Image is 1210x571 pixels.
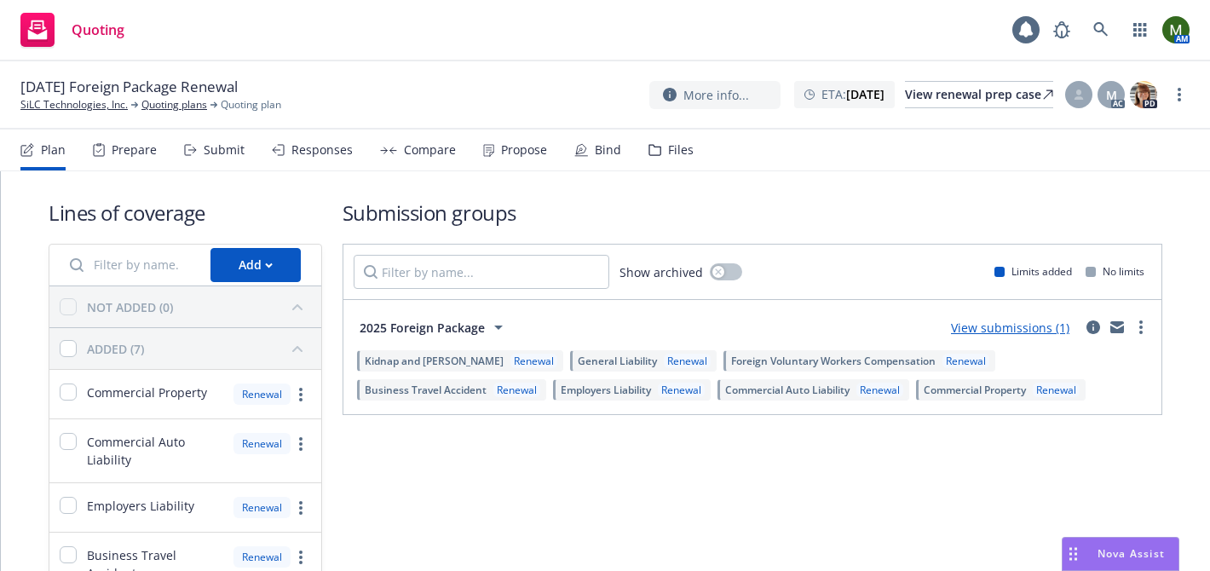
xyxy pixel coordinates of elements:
[20,97,128,112] a: SiLC Technologies, Inc.
[668,143,694,157] div: Files
[87,335,311,362] button: ADDED (7)
[924,383,1026,397] span: Commercial Property
[1169,84,1190,105] a: more
[14,6,131,54] a: Quoting
[360,319,485,337] span: 2025 Foreign Package
[20,77,238,97] span: [DATE] Foreign Package Renewal
[365,383,487,397] span: Business Travel Accident
[204,143,245,157] div: Submit
[87,433,223,469] span: Commercial Auto Liability
[731,354,936,368] span: Foreign Voluntary Workers Compensation
[87,497,194,515] span: Employers Liability
[493,383,540,397] div: Renewal
[291,434,311,454] a: more
[994,264,1072,279] div: Limits added
[233,497,291,518] div: Renewal
[49,199,322,227] h1: Lines of coverage
[1083,317,1103,337] a: circleInformation
[725,383,850,397] span: Commercial Auto Liability
[664,354,711,368] div: Renewal
[1130,81,1157,108] img: photo
[233,546,291,568] div: Renewal
[221,97,281,112] span: Quoting plan
[291,547,311,568] a: more
[1106,86,1117,104] span: M
[1123,13,1157,47] a: Switch app
[87,340,144,358] div: ADDED (7)
[658,383,705,397] div: Renewal
[210,248,301,282] button: Add
[1062,537,1179,571] button: Nova Assist
[1098,546,1165,561] span: Nova Assist
[1045,13,1079,47] a: Report a Bug
[291,498,311,518] a: more
[87,293,311,320] button: NOT ADDED (0)
[1063,538,1084,570] div: Drag to move
[510,354,557,368] div: Renewal
[72,23,124,37] span: Quoting
[619,263,703,281] span: Show archived
[404,143,456,157] div: Compare
[856,383,903,397] div: Renewal
[112,143,157,157] div: Prepare
[595,143,621,157] div: Bind
[649,81,781,109] button: More info...
[233,433,291,454] div: Renewal
[87,384,207,401] span: Commercial Property
[1033,383,1080,397] div: Renewal
[821,85,884,103] span: ETA :
[87,298,173,316] div: NOT ADDED (0)
[41,143,66,157] div: Plan
[60,248,200,282] input: Filter by name...
[354,310,515,344] button: 2025 Foreign Package
[951,320,1069,336] a: View submissions (1)
[354,255,609,289] input: Filter by name...
[905,81,1053,108] a: View renewal prep case
[1107,317,1127,337] a: mail
[233,384,291,405] div: Renewal
[141,97,207,112] a: Quoting plans
[905,82,1053,107] div: View renewal prep case
[239,249,273,281] div: Add
[291,384,311,405] a: more
[343,199,1162,227] h1: Submission groups
[942,354,989,368] div: Renewal
[578,354,657,368] span: General Liability
[1131,317,1151,337] a: more
[1084,13,1118,47] a: Search
[846,86,884,102] strong: [DATE]
[291,143,353,157] div: Responses
[501,143,547,157] div: Propose
[561,383,651,397] span: Employers Liability
[1086,264,1144,279] div: No limits
[683,86,749,104] span: More info...
[365,354,504,368] span: Kidnap and [PERSON_NAME]
[1162,16,1190,43] img: photo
